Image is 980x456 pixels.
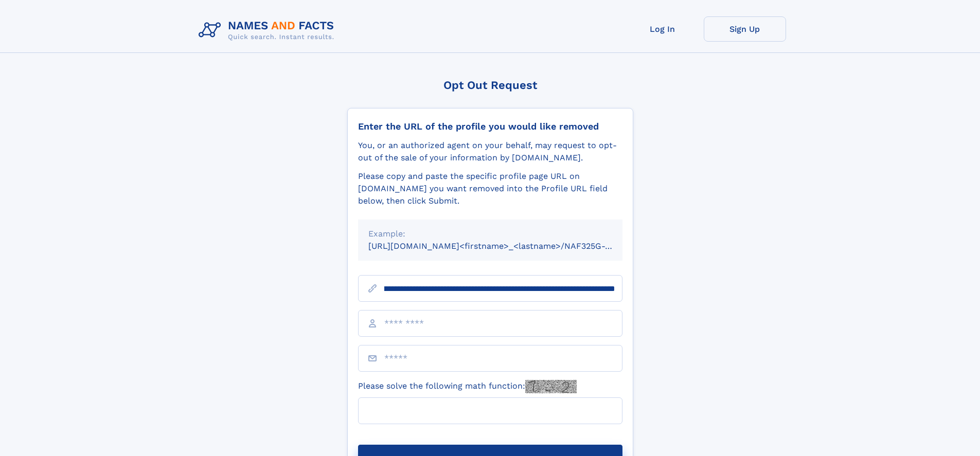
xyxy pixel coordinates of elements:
[621,16,704,42] a: Log In
[194,16,343,44] img: Logo Names and Facts
[347,79,633,92] div: Opt Out Request
[368,228,612,240] div: Example:
[358,139,622,164] div: You, or an authorized agent on your behalf, may request to opt-out of the sale of your informatio...
[704,16,786,42] a: Sign Up
[358,170,622,207] div: Please copy and paste the specific profile page URL on [DOMAIN_NAME] you want removed into the Pr...
[358,121,622,132] div: Enter the URL of the profile you would like removed
[358,380,577,393] label: Please solve the following math function:
[368,241,642,251] small: [URL][DOMAIN_NAME]<firstname>_<lastname>/NAF325G-xxxxxxxx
